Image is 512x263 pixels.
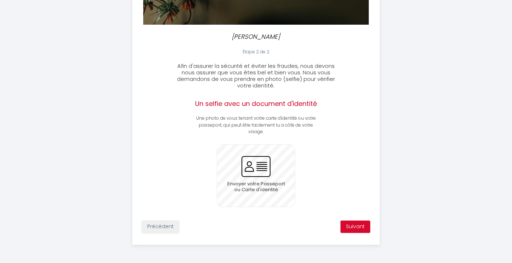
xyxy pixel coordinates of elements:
button: Précédent [142,221,179,233]
span: Étape 2 de 2 [243,49,269,55]
span: Afin d'assurer la sécurité et éviter les fraudes, nous devons nous assurer que vous êtes bel et b... [177,62,335,89]
p: [PERSON_NAME] [178,32,334,42]
p: Une photo de vous tenant votre carte d'identité ou votre passeport, qui peut être facilement lu a... [194,115,318,136]
h2: Un selfie avec un document d'identité [194,100,318,108]
button: Suivant [340,221,370,233]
